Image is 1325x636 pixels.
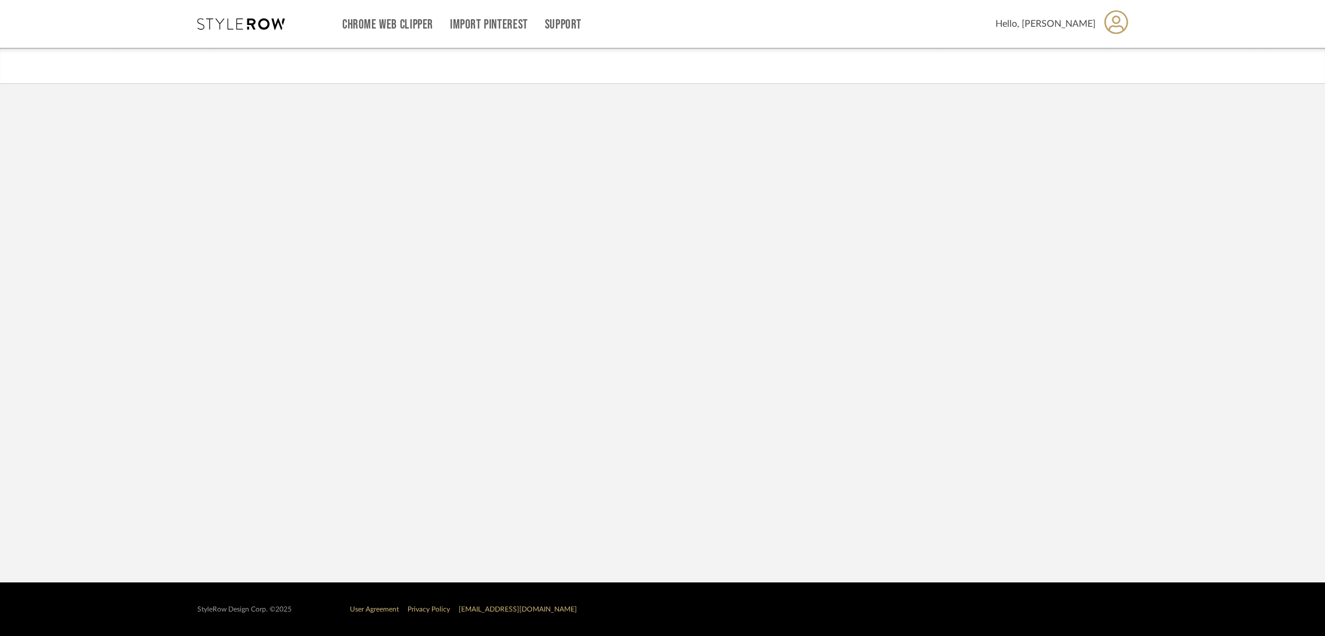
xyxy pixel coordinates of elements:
[459,606,577,613] a: [EMAIL_ADDRESS][DOMAIN_NAME]
[545,20,582,30] a: Support
[450,20,528,30] a: Import Pinterest
[350,606,399,613] a: User Agreement
[995,17,1096,31] span: Hello, [PERSON_NAME]
[342,20,433,30] a: Chrome Web Clipper
[408,606,450,613] a: Privacy Policy
[197,605,292,614] div: StyleRow Design Corp. ©2025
